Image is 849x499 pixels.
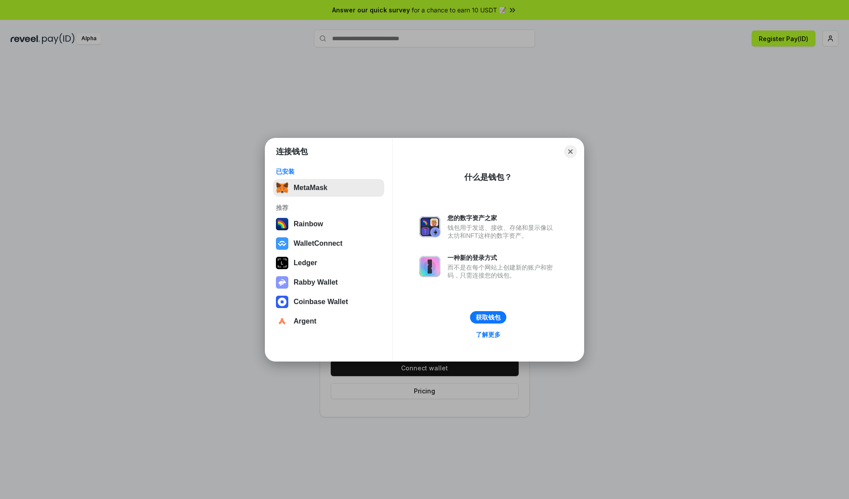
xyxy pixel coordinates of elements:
[294,259,317,267] div: Ledger
[276,146,308,157] h1: 连接钱包
[273,235,384,252] button: WalletConnect
[276,204,382,212] div: 推荐
[564,145,577,158] button: Close
[294,298,348,306] div: Coinbase Wallet
[464,172,512,183] div: 什么是钱包？
[276,276,288,289] img: svg+xml,%3Csvg%20xmlns%3D%22http%3A%2F%2Fwww.w3.org%2F2000%2Fsvg%22%20fill%3D%22none%22%20viewBox...
[447,214,557,222] div: 您的数字资产之家
[294,220,323,228] div: Rainbow
[294,240,343,248] div: WalletConnect
[276,182,288,194] img: svg+xml,%3Csvg%20fill%3D%22none%22%20height%3D%2233%22%20viewBox%3D%220%200%2035%2033%22%20width%...
[273,274,384,291] button: Rabby Wallet
[419,216,440,237] img: svg+xml,%3Csvg%20xmlns%3D%22http%3A%2F%2Fwww.w3.org%2F2000%2Fsvg%22%20fill%3D%22none%22%20viewBox...
[276,315,288,328] img: svg+xml,%3Csvg%20width%3D%2228%22%20height%3D%2228%22%20viewBox%3D%220%200%2028%2028%22%20fill%3D...
[476,331,501,339] div: 了解更多
[276,257,288,269] img: svg+xml,%3Csvg%20xmlns%3D%22http%3A%2F%2Fwww.w3.org%2F2000%2Fsvg%22%20width%3D%2228%22%20height%3...
[276,168,382,175] div: 已安装
[447,254,557,262] div: 一种新的登录方式
[470,311,506,324] button: 获取钱包
[273,254,384,272] button: Ledger
[276,296,288,308] img: svg+xml,%3Csvg%20width%3D%2228%22%20height%3D%2228%22%20viewBox%3D%220%200%2028%2028%22%20fill%3D...
[419,256,440,277] img: svg+xml,%3Csvg%20xmlns%3D%22http%3A%2F%2Fwww.w3.org%2F2000%2Fsvg%22%20fill%3D%22none%22%20viewBox...
[476,313,501,321] div: 获取钱包
[273,312,384,330] button: Argent
[276,218,288,230] img: svg+xml,%3Csvg%20width%3D%22120%22%20height%3D%22120%22%20viewBox%3D%220%200%20120%20120%22%20fil...
[294,317,317,325] div: Argent
[447,224,557,240] div: 钱包用于发送、接收、存储和显示像以太坊和NFT这样的数字资产。
[273,215,384,233] button: Rainbow
[294,184,327,192] div: MetaMask
[470,329,506,340] a: 了解更多
[447,263,557,279] div: 而不是在每个网站上创建新的账户和密码，只需连接您的钱包。
[273,293,384,311] button: Coinbase Wallet
[276,237,288,250] img: svg+xml,%3Csvg%20width%3D%2228%22%20height%3D%2228%22%20viewBox%3D%220%200%2028%2028%22%20fill%3D...
[294,278,338,286] div: Rabby Wallet
[273,179,384,197] button: MetaMask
